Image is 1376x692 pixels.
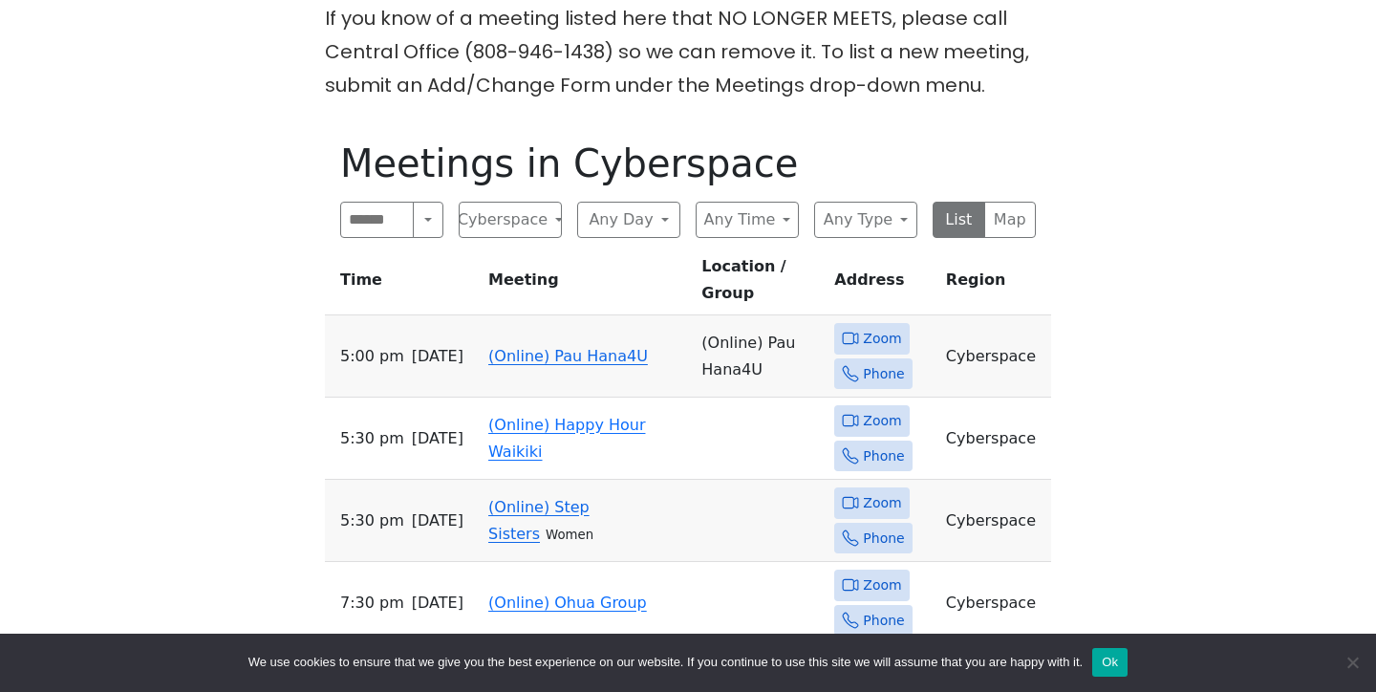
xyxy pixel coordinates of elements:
button: Any Type [814,202,917,238]
span: No [1343,653,1362,672]
span: [DATE] [412,508,463,534]
span: Zoom [863,491,901,515]
span: Zoom [863,409,901,433]
td: Cyberspace [938,315,1051,398]
span: Zoom [863,327,901,351]
span: Phone [863,527,904,551]
span: Phone [863,362,904,386]
span: 5:00 PM [340,343,404,370]
span: Zoom [863,573,901,597]
a: (Online) Happy Hour Waikiki [488,416,645,461]
td: Cyberspace [938,398,1051,480]
button: Cyberspace [459,202,562,238]
small: Women [546,528,593,542]
span: [DATE] [412,590,463,616]
a: (Online) Ohua Group [488,594,647,612]
button: Search [413,202,443,238]
button: Any Day [577,202,680,238]
td: (Online) Pau Hana4U [694,315,827,398]
th: Time [325,253,481,315]
th: Address [827,253,938,315]
td: Cyberspace [938,562,1051,644]
th: Location / Group [694,253,827,315]
span: 7:30 PM [340,590,404,616]
span: [DATE] [412,343,463,370]
button: Ok [1092,648,1128,677]
a: (Online) Step Sisters [488,498,590,543]
span: 5:30 PM [340,508,404,534]
span: We use cookies to ensure that we give you the best experience on our website. If you continue to ... [248,653,1083,672]
button: Any Time [696,202,799,238]
span: Phone [863,444,904,468]
input: Search [340,202,414,238]
p: If you know of a meeting listed here that NO LONGER MEETS, please call Central Office (808-946-14... [325,2,1051,102]
h1: Meetings in Cyberspace [340,141,1036,186]
span: Phone [863,609,904,633]
th: Meeting [481,253,694,315]
td: Cyberspace [938,480,1051,562]
button: Map [984,202,1037,238]
button: List [933,202,985,238]
th: Region [938,253,1051,315]
span: 5:30 PM [340,425,404,452]
span: [DATE] [412,425,463,452]
a: (Online) Pau Hana4U [488,347,648,365]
